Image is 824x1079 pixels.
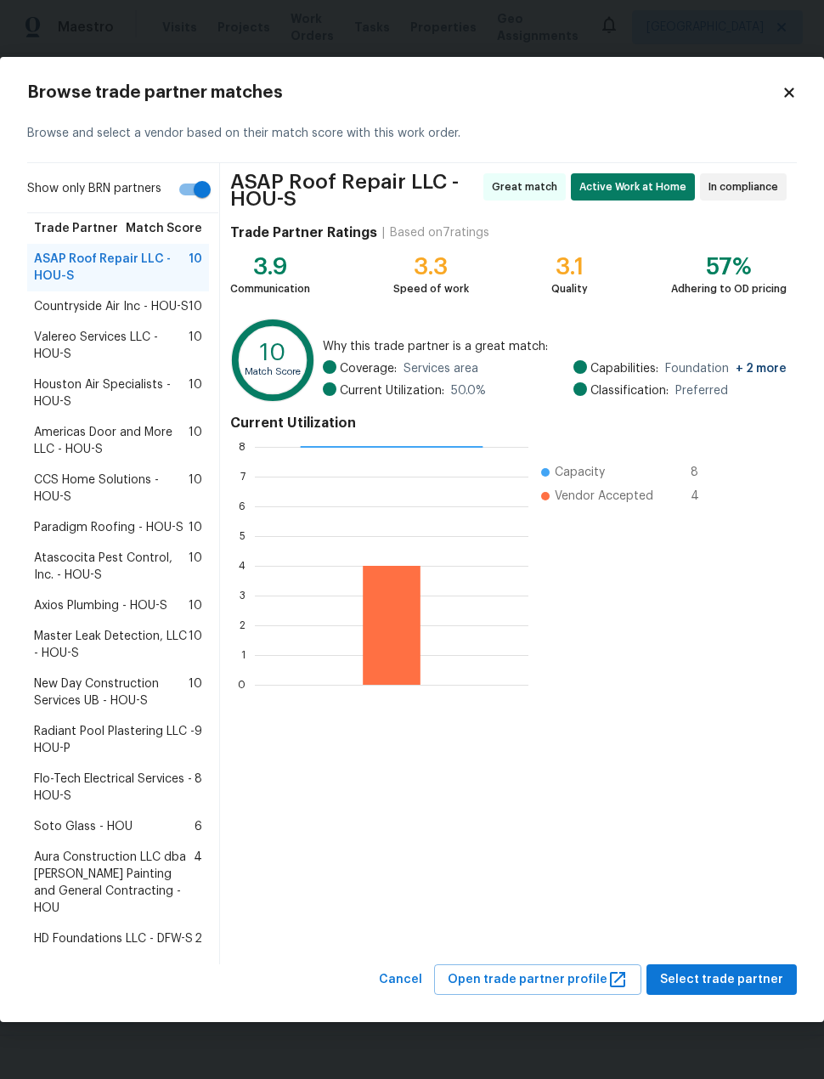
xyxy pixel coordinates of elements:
text: 7 [241,472,246,482]
text: Match Score [246,367,302,376]
span: Cancel [379,969,422,991]
text: 6 [240,501,246,511]
span: Aura Construction LLC dba [PERSON_NAME] Painting and General Contracting - HOU [34,849,194,917]
span: Capacity [555,464,605,481]
span: 10 [189,550,202,584]
text: 2 [240,620,246,630]
span: Master Leak Detection, LLC - HOU-S [34,628,189,662]
span: Open trade partner profile [448,969,628,991]
span: 10 [189,251,202,285]
span: 10 [189,298,202,315]
span: Vendor Accepted [555,488,653,505]
div: Communication [230,280,310,297]
span: ASAP Roof Repair LLC - HOU-S [34,251,189,285]
div: Speed of work [393,280,469,297]
div: 3.3 [393,258,469,275]
span: Match Score [126,220,202,237]
button: Open trade partner profile [434,964,641,996]
text: 3 [240,590,246,601]
span: Countryside Air Inc - HOU-S [34,298,189,315]
span: New Day Construction Services UB - HOU-S [34,675,189,709]
span: Americas Door and More LLC - HOU-S [34,424,189,458]
span: 9 [195,723,202,757]
span: Houston Air Specialists - HOU-S [34,376,189,410]
span: Soto Glass - HOU [34,818,133,835]
span: 4 [194,849,202,917]
span: 10 [189,519,202,536]
span: 10 [189,597,202,614]
span: Active Work at Home [579,178,693,195]
div: 57% [671,258,787,275]
text: 5 [240,531,246,541]
span: 8 [195,771,202,805]
span: Preferred [675,382,728,399]
span: Current Utilization: [340,382,444,399]
span: Why this trade partner is a great match: [323,338,787,355]
span: 10 [189,628,202,662]
span: 10 [189,675,202,709]
div: Quality [551,280,588,297]
span: Coverage: [340,360,397,377]
span: Atascocita Pest Control, Inc. - HOU-S [34,550,189,584]
span: 4 [691,488,718,505]
button: Cancel [372,964,429,996]
span: 10 [189,472,202,506]
span: HD Foundations LLC - DFW-S [34,930,193,947]
span: In compliance [708,178,785,195]
span: 2 [195,930,202,947]
div: Adhering to OD pricing [671,280,787,297]
span: Classification: [590,382,669,399]
span: Trade Partner [34,220,118,237]
span: + 2 more [736,363,787,375]
span: Axios Plumbing - HOU-S [34,597,167,614]
text: 0 [239,680,246,690]
span: 10 [189,329,202,363]
span: ASAP Roof Repair LLC - HOU-S [230,173,478,207]
text: 4 [240,561,246,571]
span: Valereo Services LLC - HOU-S [34,329,189,363]
text: 10 [261,341,286,364]
span: 8 [691,464,718,481]
div: | [377,224,390,241]
div: 3.1 [551,258,588,275]
span: Foundation [665,360,787,377]
h4: Trade Partner Ratings [230,224,377,241]
div: Based on 7 ratings [390,224,489,241]
span: Services area [404,360,478,377]
h4: Current Utilization [230,415,787,432]
span: 6 [195,818,202,835]
span: 10 [189,424,202,458]
span: Show only BRN partners [27,180,161,198]
span: Flo-Tech Electrical Services - HOU-S [34,771,195,805]
span: CCS Home Solutions - HOU-S [34,472,189,506]
div: Browse and select a vendor based on their match score with this work order. [27,105,797,163]
span: Select trade partner [660,969,783,991]
span: Radiant Pool Plastering LLC - HOU-P [34,723,195,757]
span: Great match [492,178,564,195]
span: Capabilities: [590,360,658,377]
text: 8 [240,442,246,452]
span: 10 [189,376,202,410]
div: 3.9 [230,258,310,275]
text: 1 [242,650,246,660]
span: 50.0 % [451,382,486,399]
button: Select trade partner [646,964,797,996]
h2: Browse trade partner matches [27,84,782,101]
span: Paradigm Roofing - HOU-S [34,519,183,536]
